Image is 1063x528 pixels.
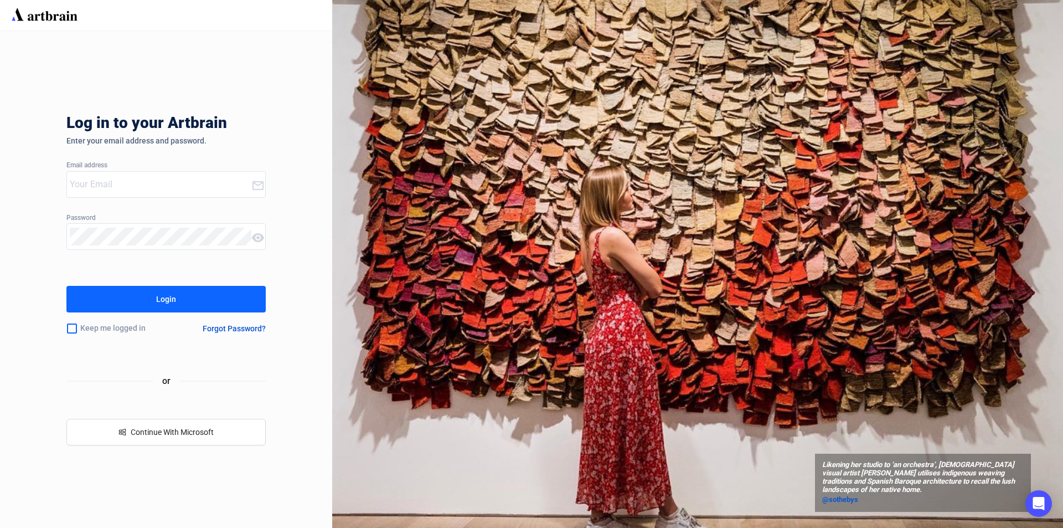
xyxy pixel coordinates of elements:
[66,114,399,136] div: Log in to your Artbrain
[156,290,176,308] div: Login
[70,176,251,193] input: Your Email
[66,136,266,145] div: Enter your email address and password.
[66,214,266,222] div: Password
[66,286,266,312] button: Login
[822,495,858,504] span: @sothebys
[822,461,1024,494] span: Likening her studio to ‘an orchestra’, [DEMOGRAPHIC_DATA] visual artist [PERSON_NAME] utilises in...
[153,374,179,388] span: or
[66,162,266,170] div: Email address
[822,494,1024,505] a: @sothebys
[66,419,266,445] button: windowsContinue With Microsoft
[203,324,266,333] div: Forgot Password?
[66,317,176,340] div: Keep me logged in
[118,428,126,436] span: windows
[1025,490,1052,517] div: Open Intercom Messenger
[131,428,214,437] span: Continue With Microsoft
